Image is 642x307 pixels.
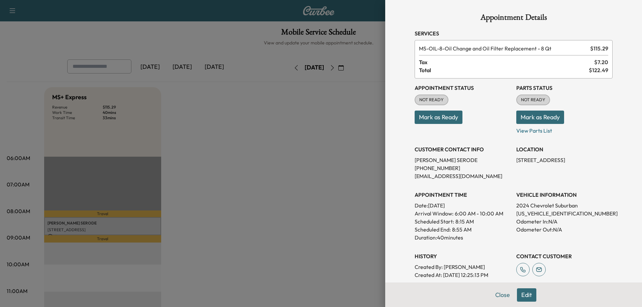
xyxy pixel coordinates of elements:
p: [PERSON_NAME] SERODE [415,156,511,164]
h3: CONTACT CUSTOMER [516,252,613,260]
p: Scheduled Start: [415,217,454,225]
h3: LOCATION [516,145,613,153]
p: 8:55 AM [452,225,471,234]
p: 8:15 AM [455,217,474,225]
p: Arrival Window: [415,209,511,217]
h3: APPOINTMENT TIME [415,191,511,199]
p: [PHONE_NUMBER] [415,164,511,172]
span: Total [419,66,589,74]
span: NOT READY [517,97,549,103]
button: Mark as Ready [415,111,462,124]
button: Mark as Ready [516,111,564,124]
span: Tax [419,58,594,66]
button: Edit [517,288,536,302]
p: Created By : [PERSON_NAME] [415,263,511,271]
p: Duration: 40 minutes [415,234,511,242]
p: [STREET_ADDRESS] [516,156,613,164]
button: Close [491,288,514,302]
p: [US_VEHICLE_IDENTIFICATION_NUMBER] [516,209,613,217]
h3: Appointment Status [415,84,511,92]
span: 6:00 AM - 10:00 AM [455,209,503,217]
p: 2024 Chevrolet Suburban [516,201,613,209]
p: Odometer Out: N/A [516,225,613,234]
span: Oil Change and Oil Filter Replacement - 8 Qt [419,44,587,52]
p: Scheduled End: [415,225,451,234]
span: NOT READY [415,97,448,103]
h3: Parts Status [516,84,613,92]
span: $ 122.49 [589,66,608,74]
p: Created At : [DATE] 12:25:13 PM [415,271,511,279]
p: [EMAIL_ADDRESS][DOMAIN_NAME] [415,172,511,180]
h3: VEHICLE INFORMATION [516,191,613,199]
h3: History [415,252,511,260]
p: View Parts List [516,124,613,135]
h3: Services [415,29,613,37]
h1: Appointment Details [415,13,613,24]
h3: CUSTOMER CONTACT INFO [415,145,511,153]
span: $ 7.20 [594,58,608,66]
p: Date: [DATE] [415,201,511,209]
p: Odometer In: N/A [516,217,613,225]
span: $ 115.29 [590,44,608,52]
